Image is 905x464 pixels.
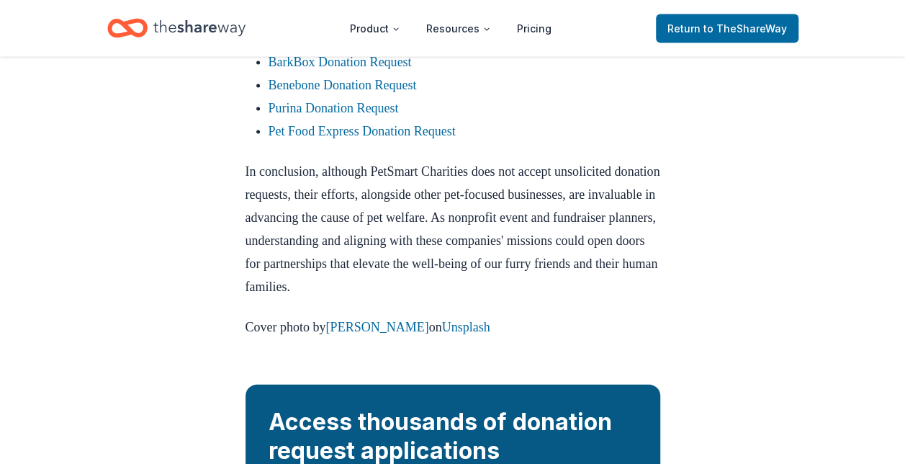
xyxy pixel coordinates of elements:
[703,22,787,35] span: to TheShareWay
[326,320,429,334] a: [PERSON_NAME]
[107,12,246,45] a: Home
[656,14,798,43] a: Returnto TheShareWay
[269,78,417,92] a: Benebone Donation Request
[442,320,490,334] a: Unsplash
[338,14,412,43] button: Product
[269,101,399,115] a: Purina Donation Request
[246,316,660,339] p: Cover photo by on
[246,160,660,298] p: In conclusion, although PetSmart Charities does not accept unsolicited donation requests, their e...
[505,14,563,43] a: Pricing
[415,14,503,43] button: Resources
[338,12,563,45] nav: Main
[269,124,456,138] a: Pet Food Express Donation Request
[269,55,412,69] a: BarkBox Donation Request
[667,20,787,37] span: Return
